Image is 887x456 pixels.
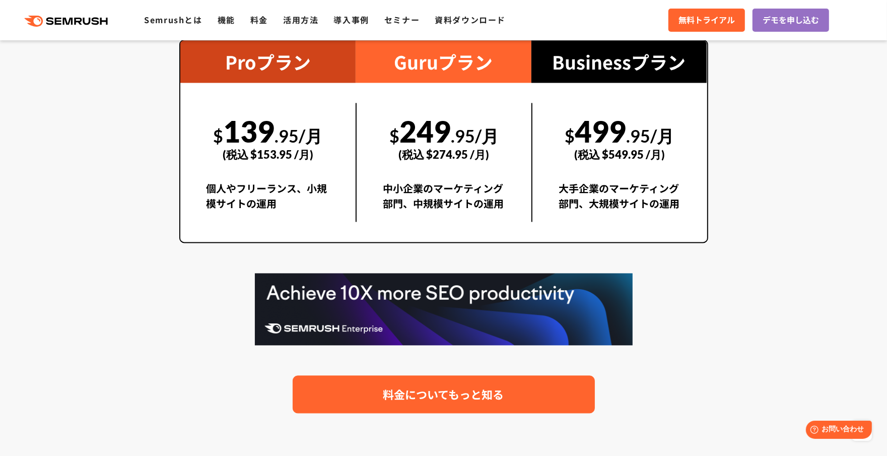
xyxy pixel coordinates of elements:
a: セミナー [384,14,420,26]
a: デモを申し込む [753,9,829,32]
div: (税込 $549.95 /月) [559,137,681,172]
div: 249 [383,103,505,172]
span: $ [389,125,399,146]
div: 大手企業のマーケティング部門、大規模サイトの運用 [559,181,681,222]
a: Semrushとは [144,14,202,26]
iframe: Help widget launcher [797,417,876,445]
span: 料金についてもっと知る [383,385,504,403]
div: 499 [559,103,681,172]
div: Proプラン [180,40,356,83]
a: 導入事例 [334,14,369,26]
div: Businessプラン [531,40,707,83]
span: $ [565,125,575,146]
div: Guruプラン [356,40,531,83]
span: .95/月 [275,125,322,146]
span: .95/月 [451,125,499,146]
a: 無料トライアル [668,9,745,32]
div: 中小企業のマーケティング部門、中規模サイトの運用 [383,181,505,222]
a: 活用方法 [283,14,318,26]
span: $ [213,125,223,146]
a: 料金 [250,14,268,26]
span: 無料トライアル [678,14,735,27]
a: 資料ダウンロード [435,14,506,26]
div: (税込 $274.95 /月) [383,137,505,172]
span: .95/月 [627,125,674,146]
span: デモを申し込む [763,14,819,27]
a: 料金についてもっと知る [293,375,595,413]
div: 139 [207,103,330,172]
div: 個人やフリーランス、小規模サイトの運用 [207,181,330,222]
a: 機能 [218,14,235,26]
div: (税込 $153.95 /月) [207,137,330,172]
